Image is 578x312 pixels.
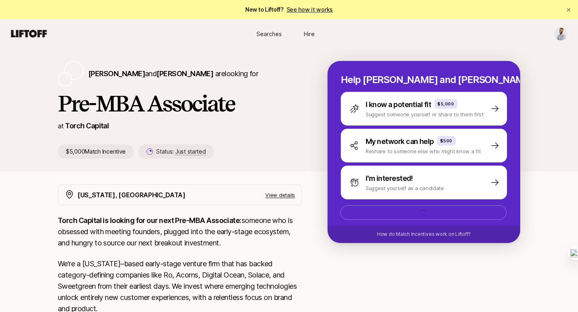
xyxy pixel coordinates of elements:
button: Joel Kanu [554,26,568,41]
span: and [145,69,213,78]
p: Help [PERSON_NAME] and [PERSON_NAME] hire [341,74,507,85]
a: Torch Capital [65,122,109,130]
span: New to Liftoff? [245,5,333,14]
p: How do Match Incentives work on Liftoff? [377,231,471,238]
a: Hire [289,26,329,41]
p: I know a potential fit [366,99,431,110]
p: Reshare to someone else who might know a fit [366,147,481,155]
p: at [58,121,63,131]
p: Suggest someone yourself or share to them first [366,110,484,118]
a: Searches [249,26,289,41]
p: someone who is obsessed with meeting founders, plugged into the early-stage ecosystem, and hungry... [58,215,302,249]
span: Searches [256,30,282,38]
span: [PERSON_NAME] [88,69,145,78]
span: Hire [304,30,315,38]
p: Suggest yourself as a candidate [366,184,444,192]
strong: Torch Capital is looking for our next Pre-MBA Associate: [58,216,242,225]
p: $500 [440,138,452,144]
p: My network can help [366,136,434,147]
p: I'm interested! [366,173,413,184]
a: See how it works [287,6,333,13]
span: [PERSON_NAME] [157,69,213,78]
p: Status: [156,147,206,156]
p: [US_STATE], [GEOGRAPHIC_DATA] [77,190,185,200]
img: Joel Kanu [554,27,568,41]
p: View details [265,191,295,199]
span: Just started [175,148,206,155]
p: $5,000 [438,101,454,107]
p: $5,000 Match Incentive [58,144,134,159]
h1: Pre-MBA Associate [58,91,302,115]
p: are looking for [88,68,258,79]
